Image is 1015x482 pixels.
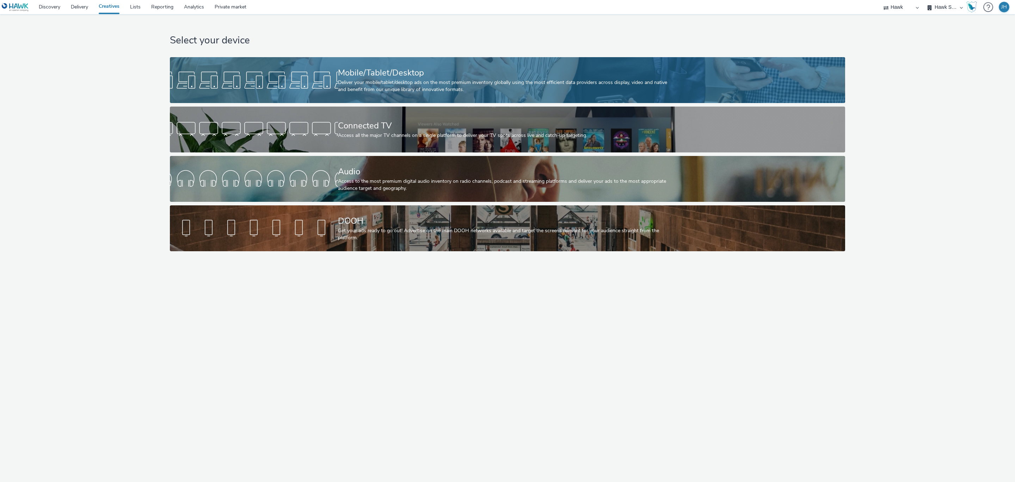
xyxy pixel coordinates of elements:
a: DOOHGet your ads ready to go out! Advertise on the main DOOH networks available and target the sc... [170,205,845,251]
div: Access all the major TV channels on a single platform to deliver your TV spots across live and ca... [338,132,674,139]
div: Access to the most premium digital audio inventory on radio channels, podcast and streaming platf... [338,178,674,192]
a: Hawk Academy [966,1,980,13]
img: undefined Logo [2,3,29,12]
img: Hawk Academy [966,1,977,13]
div: Mobile/Tablet/Desktop [338,67,674,79]
div: Audio [338,165,674,178]
h1: Select your device [170,34,845,47]
div: Deliver your mobile/tablet/desktop ads on the most premium inventory globally using the most effi... [338,79,674,94]
a: Mobile/Tablet/DesktopDeliver your mobile/tablet/desktop ads on the most premium inventory globall... [170,57,845,103]
a: AudioAccess to the most premium digital audio inventory on radio channels, podcast and streaming ... [170,156,845,202]
div: DOOH [338,215,674,227]
div: Connected TV [338,120,674,132]
div: JH [1001,2,1007,12]
div: Get your ads ready to go out! Advertise on the main DOOH networks available and target the screen... [338,227,674,242]
a: Connected TVAccess all the major TV channels on a single platform to deliver your TV spots across... [170,107,845,152]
